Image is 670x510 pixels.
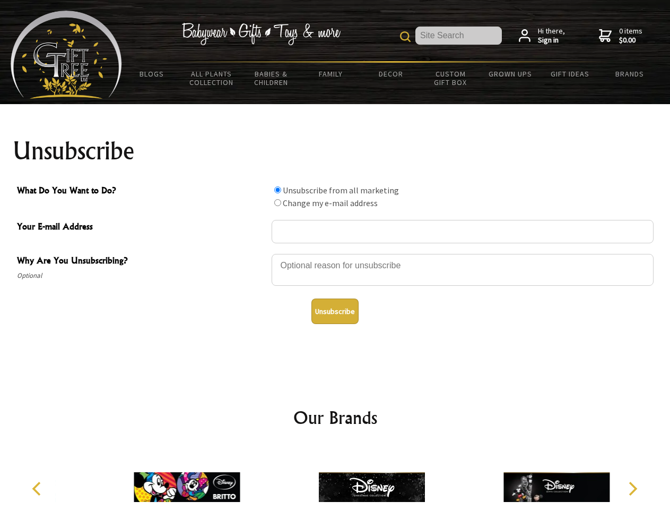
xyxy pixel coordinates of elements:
a: Hi there,Sign in [519,27,565,45]
span: What Do You Want to Do? [17,184,266,199]
input: Your E-mail Address [272,220,654,243]
span: Why Are You Unsubscribing? [17,254,266,269]
span: Your E-mail Address [17,220,266,235]
textarea: Why Are You Unsubscribing? [272,254,654,286]
img: Babyware - Gifts - Toys and more... [11,11,122,99]
label: Unsubscribe from all marketing [283,185,399,195]
button: Unsubscribe [311,299,359,324]
span: 0 items [619,26,642,45]
a: All Plants Collection [182,63,242,93]
a: Decor [361,63,421,85]
a: Family [301,63,361,85]
a: Brands [600,63,660,85]
a: Babies & Children [241,63,301,93]
h1: Unsubscribe [13,138,658,164]
strong: Sign in [538,36,565,45]
a: BLOGS [122,63,182,85]
input: What Do You Want to Do? [274,199,281,206]
input: What Do You Want to Do? [274,186,281,193]
span: Hi there, [538,27,565,45]
img: product search [400,31,411,42]
a: 0 items$0.00 [599,27,642,45]
a: Gift Ideas [540,63,600,85]
button: Next [621,477,644,500]
a: Custom Gift Box [421,63,481,93]
input: Site Search [415,27,502,45]
h2: Our Brands [21,405,649,430]
button: Previous [27,477,50,500]
span: Optional [17,269,266,282]
img: Babywear - Gifts - Toys & more [181,23,341,45]
strong: $0.00 [619,36,642,45]
a: Grown Ups [480,63,540,85]
label: Change my e-mail address [283,198,378,208]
